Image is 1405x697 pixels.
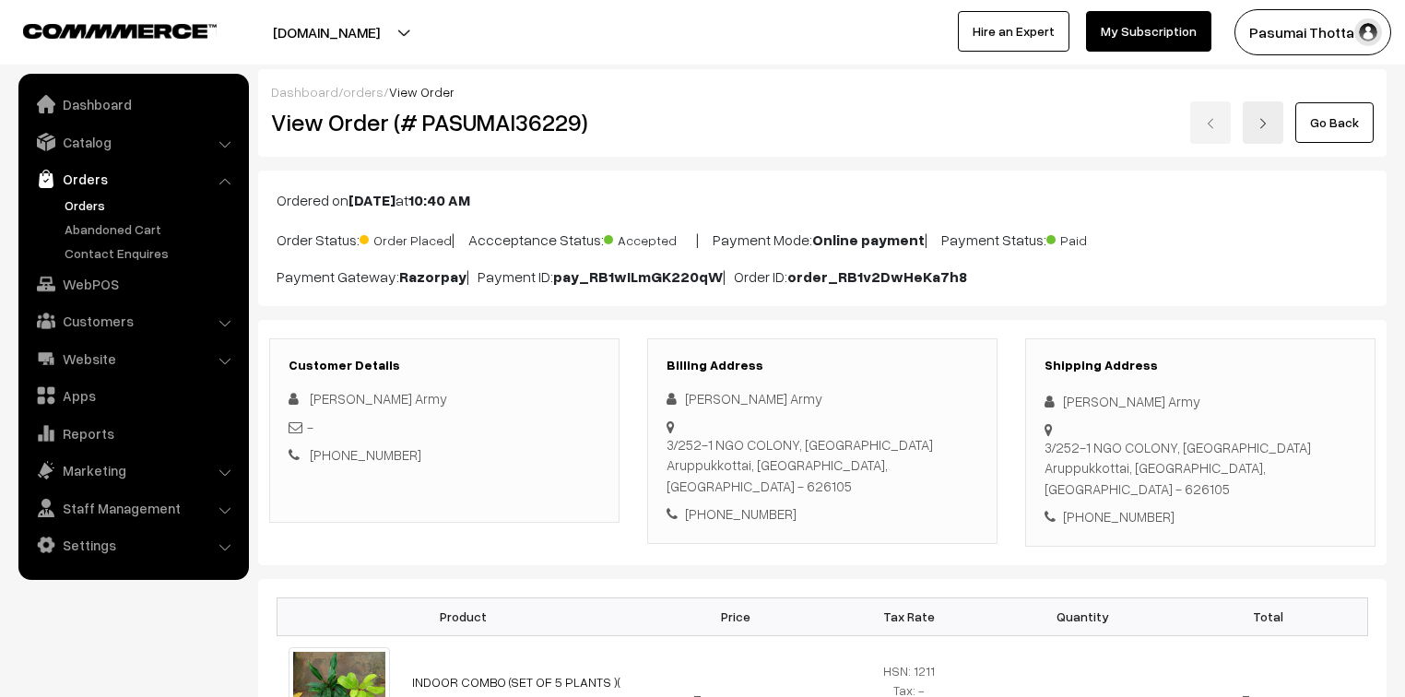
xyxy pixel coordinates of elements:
a: Dashboard [271,84,338,100]
div: [PHONE_NUMBER] [667,503,978,525]
a: Go Back [1295,102,1374,143]
a: Reports [23,417,242,450]
a: Staff Management [23,491,242,525]
a: Abandoned Cart [60,219,242,239]
p: Order Status: | Accceptance Status: | Payment Mode: | Payment Status: [277,226,1368,251]
img: user [1354,18,1382,46]
p: Payment Gateway: | Payment ID: | Order ID: [277,266,1368,288]
a: Website [23,342,242,375]
img: right-arrow.png [1257,118,1269,129]
th: Total [1169,597,1367,635]
a: Hire an Expert [958,11,1069,52]
div: [PHONE_NUMBER] [1045,506,1356,527]
div: / / [271,82,1374,101]
b: order_RB1v2DwHeKa7h8 [787,267,967,286]
a: Contact Enquires [60,243,242,263]
a: Marketing [23,454,242,487]
div: 3/252-1 NGO COLONY, [GEOGRAPHIC_DATA] Aruppukkottai, [GEOGRAPHIC_DATA], [GEOGRAPHIC_DATA] - 626105 [1045,437,1356,500]
span: [PERSON_NAME] Army [310,390,447,407]
a: Orders [23,162,242,195]
h3: Billing Address [667,358,978,373]
a: Apps [23,379,242,412]
button: Pasumai Thotta… [1234,9,1391,55]
b: Razorpay [399,267,466,286]
th: Price [649,597,822,635]
div: [PERSON_NAME] Army [667,388,978,409]
button: [DOMAIN_NAME] [208,9,444,55]
span: Paid [1046,226,1139,250]
span: Order Placed [360,226,452,250]
h2: View Order (# PASUMAI36229) [271,108,620,136]
span: Accepted [604,226,696,250]
a: [PHONE_NUMBER] [310,446,421,463]
th: Tax Rate [822,597,996,635]
h3: Customer Details [289,358,600,373]
a: My Subscription [1086,11,1211,52]
div: - [289,417,600,438]
div: [PERSON_NAME] Army [1045,391,1356,412]
a: Dashboard [23,88,242,121]
a: Orders [60,195,242,215]
a: Catalog [23,125,242,159]
a: Customers [23,304,242,337]
a: COMMMERCE [23,18,184,41]
b: pay_RB1wILmGK220qW [553,267,723,286]
a: WebPOS [23,267,242,301]
img: COMMMERCE [23,24,217,38]
th: Quantity [996,597,1169,635]
span: View Order [389,84,455,100]
div: 3/252-1 NGO COLONY, [GEOGRAPHIC_DATA] Aruppukkottai, [GEOGRAPHIC_DATA], [GEOGRAPHIC_DATA] - 626105 [667,434,978,497]
p: Ordered on at [277,189,1368,211]
a: orders [343,84,384,100]
th: Product [277,597,649,635]
b: [DATE] [348,191,396,209]
a: Settings [23,528,242,561]
b: Online payment [812,230,925,249]
b: 10:40 AM [408,191,470,209]
h3: Shipping Address [1045,358,1356,373]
